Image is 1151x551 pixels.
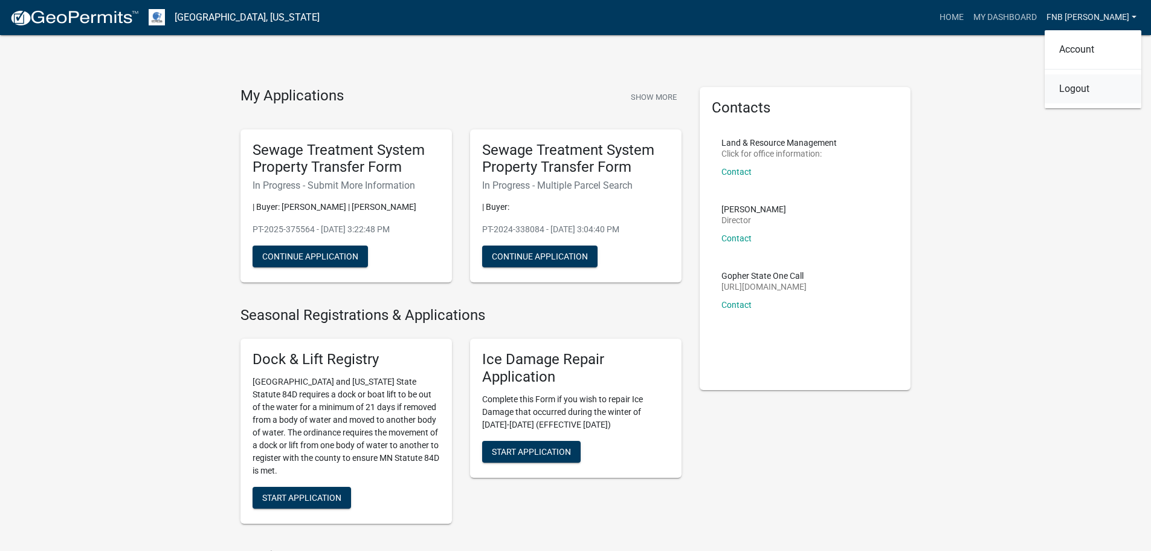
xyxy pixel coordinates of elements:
[175,7,320,28] a: [GEOGRAPHIC_DATA], [US_STATE]
[935,6,969,29] a: Home
[482,180,669,191] h6: In Progress - Multiple Parcel Search
[492,446,571,456] span: Start Application
[721,282,807,291] p: [URL][DOMAIN_NAME]
[1042,6,1141,29] a: FNB [PERSON_NAME]
[712,99,899,117] h5: Contacts
[721,233,752,243] a: Contact
[240,87,344,105] h4: My Applications
[262,492,341,502] span: Start Application
[626,87,682,107] button: Show More
[482,201,669,214] p: | Buyer:
[253,201,440,214] p: | Buyer: [PERSON_NAME] | [PERSON_NAME]
[149,9,165,25] img: Otter Tail County, Minnesota
[1045,30,1141,108] div: FNB [PERSON_NAME]
[253,246,368,267] button: Continue Application
[482,441,581,463] button: Start Application
[721,149,837,158] p: Click for office information:
[1045,74,1141,103] a: Logout
[721,205,786,214] p: [PERSON_NAME]
[482,246,598,267] button: Continue Application
[721,139,837,147] p: Land & Resource Management
[482,142,669,177] h5: Sewage Treatment System Property Transfer Form
[969,6,1042,29] a: My Dashboard
[482,351,669,386] h5: Ice Damage Repair Application
[253,376,440,477] p: [GEOGRAPHIC_DATA] and [US_STATE] State Statute 84D requires a dock or boat lift to be out of the ...
[240,307,682,324] h4: Seasonal Registrations & Applications
[253,223,440,236] p: PT-2025-375564 - [DATE] 3:22:48 PM
[721,272,807,280] p: Gopher State One Call
[253,180,440,191] h6: In Progress - Submit More Information
[253,351,440,368] h5: Dock & Lift Registry
[253,142,440,177] h5: Sewage Treatment System Property Transfer Form
[253,487,351,509] button: Start Application
[721,216,786,224] p: Director
[721,167,752,177] a: Contact
[721,300,752,310] a: Contact
[482,393,669,431] p: Complete this Form if you wish to repair Ice Damage that occurred during the winter of [DATE]-[DA...
[482,223,669,236] p: PT-2024-338084 - [DATE] 3:04:40 PM
[1045,35,1141,64] a: Account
